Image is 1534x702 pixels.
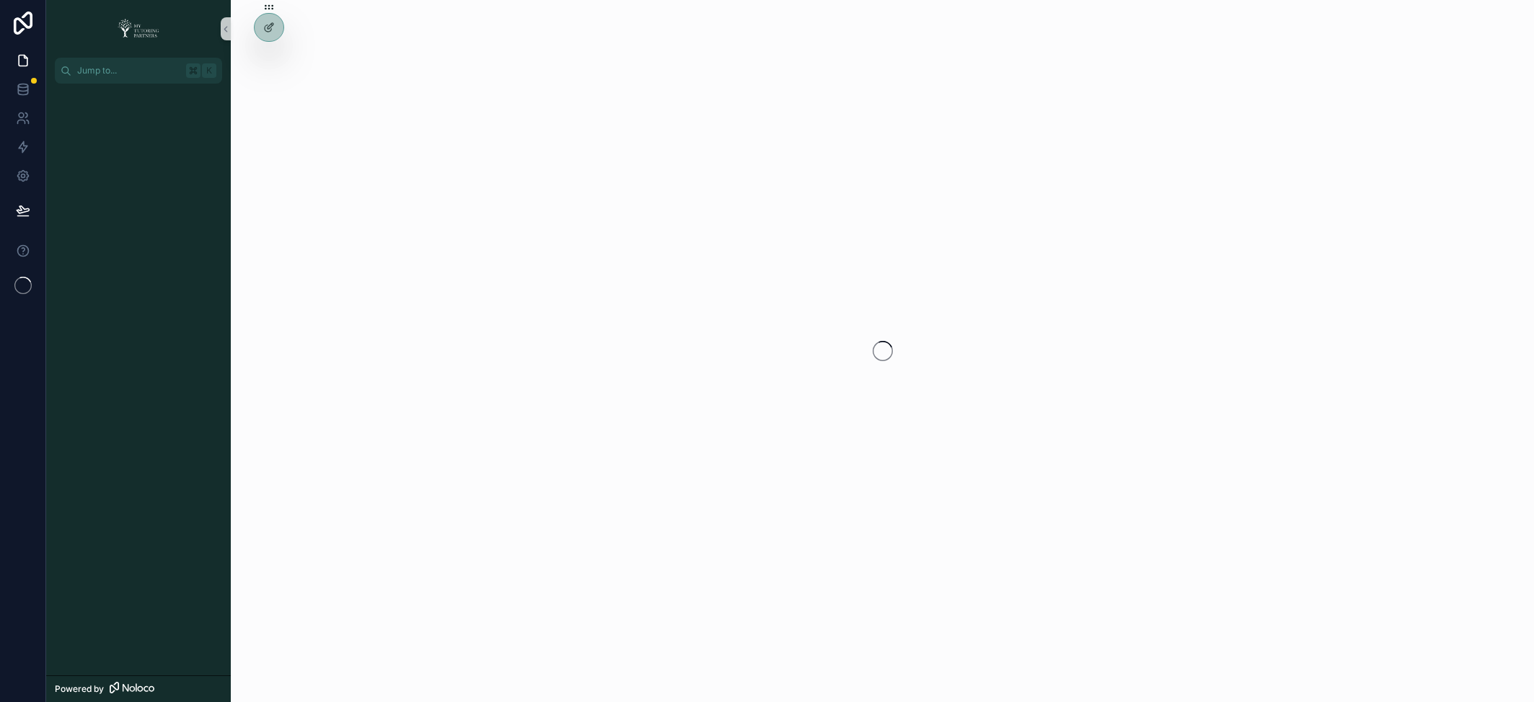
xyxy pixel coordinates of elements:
span: Jump to... [77,65,180,76]
img: App logo [113,17,164,40]
div: scrollable content [46,84,231,110]
a: Powered by [46,675,231,702]
span: K [203,65,215,76]
button: Jump to...K [55,58,222,84]
span: Powered by [55,683,104,695]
